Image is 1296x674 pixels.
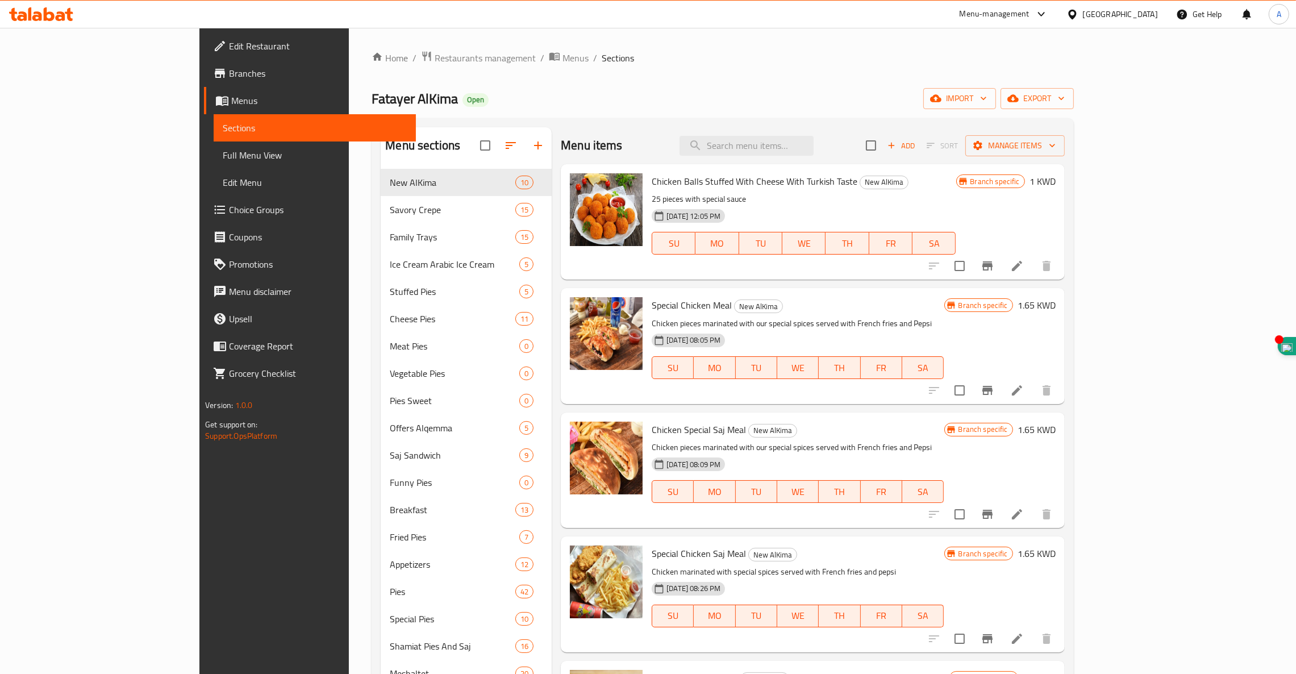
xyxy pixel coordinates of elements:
div: items [519,530,534,544]
button: SU [652,480,694,503]
button: FR [861,480,902,503]
span: Promotions [229,257,407,271]
span: Fried Pies [390,530,519,544]
a: Edit menu item [1010,507,1024,521]
div: Meat Pies0 [381,332,552,360]
button: Branch-specific-item [974,377,1001,404]
div: items [515,203,534,217]
a: Support.OpsPlatform [205,428,277,443]
div: Cheese Pies11 [381,305,552,332]
span: Stuffed Pies [390,285,519,298]
div: Family Trays [390,230,515,244]
button: TU [736,605,777,627]
h2: Menu sections [385,137,460,154]
button: SA [912,232,956,255]
a: Menus [204,87,416,114]
button: MO [694,356,735,379]
div: Ice Cream Arabic Ice Cream5 [381,251,552,278]
span: Chicken Special Saj Meal [652,421,746,438]
span: Upsell [229,312,407,326]
a: Edit menu item [1010,384,1024,397]
button: FR [869,232,912,255]
span: Sections [602,51,634,65]
div: items [519,339,534,353]
span: 1.0.0 [235,398,253,413]
div: items [515,557,534,571]
h2: Menu items [561,137,623,154]
span: Funny Pies [390,476,519,489]
a: Branches [204,60,416,87]
p: Chicken pieces marinated with our special spices served with French fries and Pepsi [652,440,944,455]
span: FR [865,360,898,376]
div: Appetizers [390,557,515,571]
div: items [515,639,534,653]
div: Saj Sandwich [390,448,519,462]
div: items [519,394,534,407]
span: Breakfast [390,503,515,517]
span: Chicken Balls Stuffed With Cheese With Turkish Taste [652,173,857,190]
span: 5 [520,423,533,434]
div: New AlKima10 [381,169,552,196]
nav: breadcrumb [372,51,1073,65]
div: Funny Pies0 [381,469,552,496]
div: Meat Pies [390,339,519,353]
span: export [1010,91,1065,106]
button: TU [736,480,777,503]
h6: 1.65 KWD [1018,297,1056,313]
span: [DATE] 08:09 PM [662,459,725,470]
span: 11 [516,314,533,324]
span: Special Chicken Saj Meal [652,545,746,562]
span: SA [907,484,939,500]
button: SA [902,356,944,379]
div: Pies42 [381,578,552,605]
button: TU [736,356,777,379]
span: SA [907,608,939,624]
span: 0 [520,341,533,352]
a: Menus [549,51,589,65]
span: Branch specific [966,176,1024,187]
h6: 1.65 KWD [1018,422,1056,438]
p: 25 pieces with special sauce [652,192,956,206]
span: 0 [520,477,533,488]
div: items [519,285,534,298]
span: Sort sections [497,132,524,159]
div: items [519,476,534,489]
button: delete [1033,625,1060,652]
span: Ice Cream Arabic Ice Cream [390,257,519,271]
span: 42 [516,586,533,597]
div: New AlKima [390,176,515,189]
span: Vegetable Pies [390,367,519,380]
button: SA [902,480,944,503]
span: TU [740,360,773,376]
span: Edit Menu [223,176,407,189]
span: Savory Crepe [390,203,515,217]
span: Shamiat Pies And Saj [390,639,515,653]
div: Offers Alqemma5 [381,414,552,442]
span: New AlKima [735,300,782,313]
span: Pies [390,585,515,598]
span: Branch specific [954,300,1012,311]
div: Open [462,93,489,107]
span: Special Chicken Meal [652,297,732,314]
span: New AlKima [749,548,797,561]
h6: 1 KWD [1030,173,1056,189]
div: items [515,312,534,326]
a: Coupons [204,223,416,251]
button: Branch-specific-item [974,252,1001,280]
span: FR [874,235,908,252]
button: WE [782,232,826,255]
button: MO [694,605,735,627]
button: TH [819,480,860,503]
span: Select all sections [473,134,497,157]
button: export [1001,88,1074,109]
button: WE [777,356,819,379]
span: Menu disclaimer [229,285,407,298]
span: Pies Sweet [390,394,519,407]
span: Coverage Report [229,339,407,353]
